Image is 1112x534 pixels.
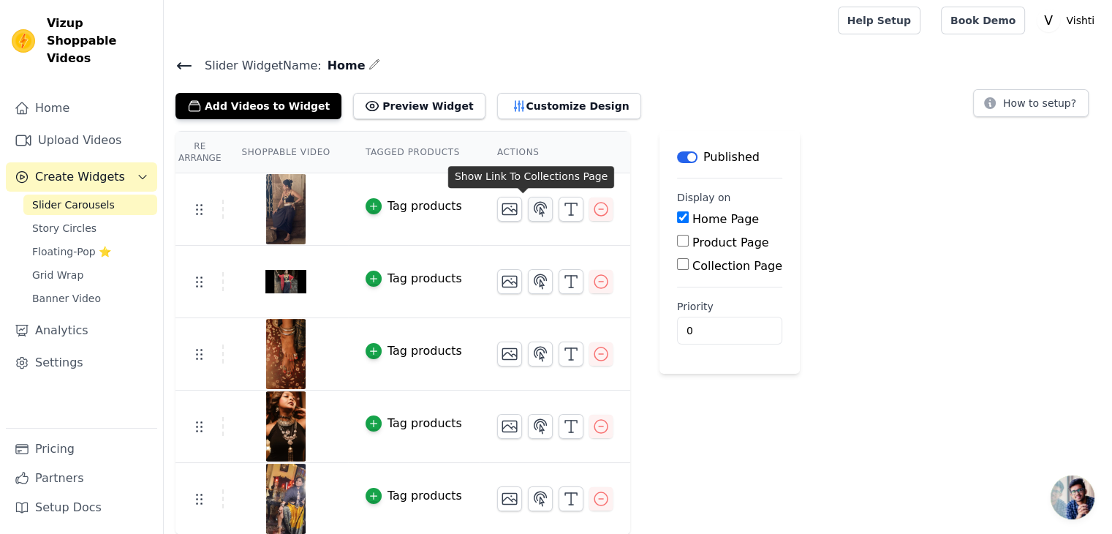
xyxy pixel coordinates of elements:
[265,464,306,534] img: vizup-images-dcf1.jpg
[368,56,380,75] div: Edit Name
[1051,475,1094,519] a: Open chat
[1060,7,1100,34] p: Vishti
[23,218,157,238] a: Story Circles
[497,486,522,511] button: Change Thumbnail
[23,195,157,215] a: Slider Carousels
[32,198,115,212] span: Slider Carousels
[497,342,522,366] button: Change Thumbnail
[692,236,769,249] label: Product Page
[175,132,224,173] th: Re Arrange
[387,270,462,287] div: Tag products
[387,342,462,360] div: Tag products
[32,221,97,236] span: Story Circles
[497,93,641,119] button: Customize Design
[353,93,485,119] button: Preview Widget
[32,244,111,259] span: Floating-Pop ⭐
[480,132,630,173] th: Actions
[6,316,157,345] a: Analytics
[1037,7,1100,34] button: V Vishti
[348,132,480,173] th: Tagged Products
[175,93,341,119] button: Add Videos to Widget
[366,270,462,287] button: Tag products
[32,268,83,282] span: Grid Wrap
[1044,13,1053,28] text: V
[6,435,157,464] a: Pricing
[23,288,157,309] a: Banner Video
[692,212,759,226] label: Home Page
[497,269,522,294] button: Change Thumbnail
[692,259,782,273] label: Collection Page
[497,197,522,222] button: Change Thumbnail
[6,162,157,192] button: Create Widgets
[973,89,1089,117] button: How to setup?
[6,94,157,123] a: Home
[366,487,462,505] button: Tag products
[32,291,101,306] span: Banner Video
[387,415,462,432] div: Tag products
[973,99,1089,113] a: How to setup?
[265,174,306,244] img: reel-preview-pmx1a9-x1.myshopify.com-3708691346689808490_53195052028.jpeg
[838,7,920,34] a: Help Setup
[322,57,366,75] span: Home
[366,342,462,360] button: Tag products
[47,15,151,67] span: Vizup Shoppable Videos
[224,132,347,173] th: Shoppable Video
[387,487,462,505] div: Tag products
[366,415,462,432] button: Tag products
[941,7,1025,34] a: Book Demo
[6,464,157,493] a: Partners
[35,168,125,186] span: Create Widgets
[265,247,306,317] img: reel-preview-pmx1a9-x1.myshopify.com-3708673391126034908_53195052028.jpeg
[6,493,157,522] a: Setup Docs
[497,414,522,439] button: Change Thumbnail
[677,299,782,314] label: Priority
[12,29,35,53] img: Vizup
[193,57,322,75] span: Slider Widget Name:
[6,348,157,377] a: Settings
[23,241,157,262] a: Floating-Pop ⭐
[703,148,760,166] p: Published
[677,190,731,205] legend: Display on
[366,198,462,215] button: Tag products
[265,391,306,462] img: vizup-images-1eb8.jpg
[23,265,157,285] a: Grid Wrap
[387,198,462,215] div: Tag products
[265,319,306,389] img: vizup-images-4cd8.jpg
[6,126,157,155] a: Upload Videos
